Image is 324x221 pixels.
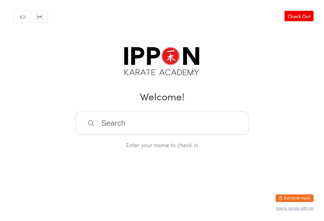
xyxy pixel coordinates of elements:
[75,111,249,135] input: Search
[284,11,314,21] a: Check Out
[6,89,318,103] h2: Welcome!
[122,44,202,80] img: Ippon Karate Academy
[276,206,314,211] button: how to secure with pin
[75,141,249,149] div: Enter your name to check in
[276,194,314,202] button: Exit kiosk mode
